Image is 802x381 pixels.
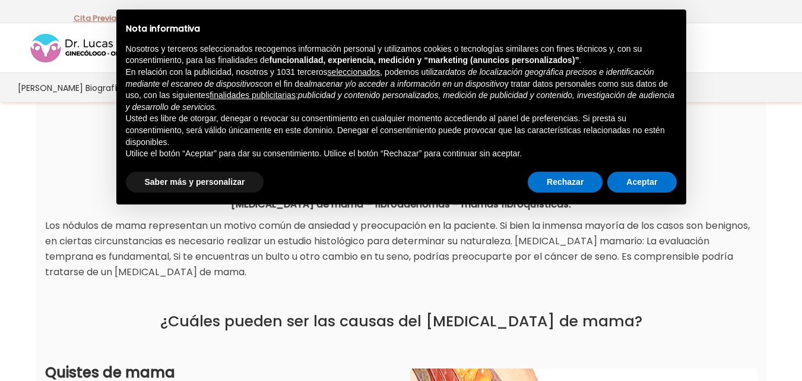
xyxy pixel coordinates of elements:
p: En relación con la publicidad, nosotros y 1031 terceros , podemos utilizar con el fin de y tratar... [126,67,677,113]
h1: [MEDICAL_DATA] de Mama [45,168,757,191]
p: Utilice el botón “Aceptar” para dar su consentimiento. Utilice el botón “Rechazar” para continuar... [126,148,677,160]
button: Saber más y personalizar [126,172,264,193]
strong: funcionalidad, experiencia, medición y “marketing (anuncios personalizados)” [270,55,579,65]
em: publicidad y contenido personalizados, medición de publicidad y contenido, investigación de audie... [126,90,675,112]
button: Aceptar [607,172,676,193]
a: [PERSON_NAME] [17,73,84,102]
button: seleccionados [328,67,381,78]
button: Rechazar [528,172,603,193]
em: almacenar y/o acceder a información en un dispositivo [304,79,505,89]
h2: ¿Cuáles pueden ser las causas del [MEDICAL_DATA] de mama? [45,313,757,330]
button: finalidades publicitarias [210,90,296,102]
p: Usted es libre de otorgar, denegar o revocar su consentimiento en cualquier momento accediendo al... [126,113,677,148]
a: Cita Previa [74,12,116,24]
p: - [74,11,121,26]
a: Biografía [84,73,123,102]
span: [PERSON_NAME] [18,81,83,95]
span: Biografía [85,81,122,95]
p: Los nódulos de mama representan un motivo común de ansiedad y preocupación en la paciente. Si bie... [45,218,757,280]
h2: Nota informativa [126,24,677,34]
em: datos de localización geográfica precisos e identificación mediante el escaneo de dispositivos [126,67,654,89]
p: Nosotros y terceros seleccionados recogemos información personal y utilizamos cookies o tecnologí... [126,43,677,67]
